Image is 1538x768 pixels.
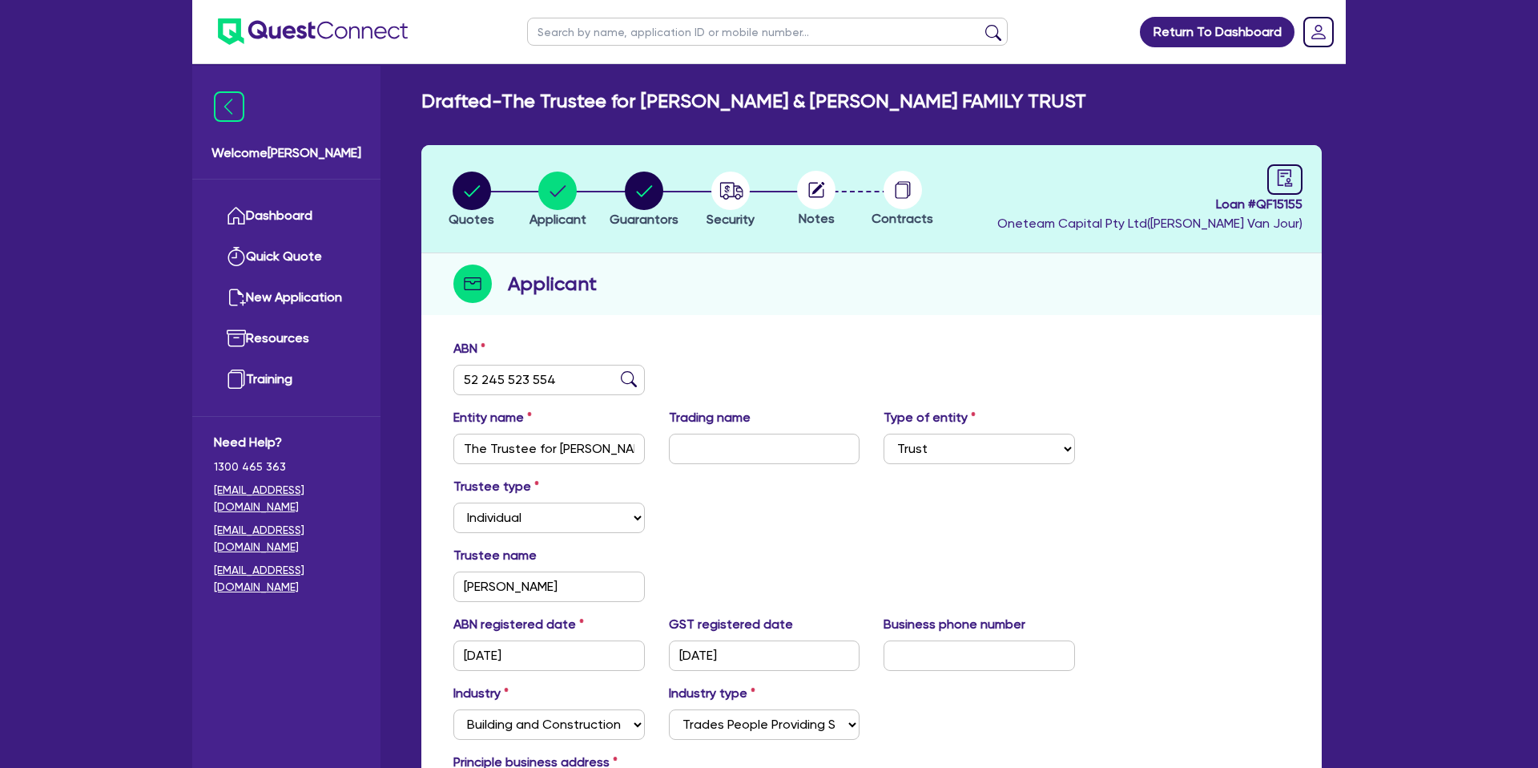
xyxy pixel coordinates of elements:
[453,546,537,565] label: Trustee name
[214,459,359,475] span: 1300 465 363
[214,318,359,359] a: Resources
[227,288,246,307] img: new-application
[669,684,755,703] label: Industry type
[621,371,637,387] img: abn-lookup icon
[669,641,860,671] input: DD / MM / YYYY
[707,212,755,227] span: Security
[227,329,246,348] img: resources
[610,212,678,227] span: Guarantors
[214,562,359,596] a: [EMAIL_ADDRESS][DOMAIN_NAME]
[529,212,586,227] span: Applicant
[884,615,1025,634] label: Business phone number
[997,195,1302,214] span: Loan # QF15155
[214,482,359,515] a: [EMAIL_ADDRESS][DOMAIN_NAME]
[453,265,492,303] img: step-icon
[527,18,1008,46] input: Search by name, application ID or mobile number...
[706,171,755,230] button: Security
[214,91,244,122] img: icon-menu-close
[453,641,645,671] input: DD / MM / YYYY
[453,684,509,703] label: Industry
[1276,169,1294,187] span: audit
[448,171,495,230] button: Quotes
[529,171,587,230] button: Applicant
[453,615,584,634] label: ABN registered date
[214,196,359,236] a: Dashboard
[218,18,408,45] img: quest-connect-logo-blue
[453,408,532,427] label: Entity name
[997,216,1302,231] span: Oneteam Capital Pty Ltd ( [PERSON_NAME] Van Jour )
[884,408,976,427] label: Type of entity
[227,247,246,266] img: quick-quote
[449,212,494,227] span: Quotes
[872,211,933,226] span: Contracts
[214,359,359,400] a: Training
[669,615,793,634] label: GST registered date
[669,408,751,427] label: Trading name
[214,277,359,318] a: New Application
[508,269,597,298] h2: Applicant
[211,143,361,163] span: Welcome [PERSON_NAME]
[214,522,359,556] a: [EMAIL_ADDRESS][DOMAIN_NAME]
[453,339,485,358] label: ABN
[227,370,246,389] img: training
[421,90,1086,113] h2: Drafted - The Trustee for [PERSON_NAME] & [PERSON_NAME] FAMILY TRUST
[453,477,539,496] label: Trustee type
[799,211,835,226] span: Notes
[1140,17,1294,47] a: Return To Dashboard
[214,236,359,277] a: Quick Quote
[1267,164,1302,195] a: audit
[1298,11,1339,53] a: Dropdown toggle
[214,433,359,452] span: Need Help?
[609,171,679,230] button: Guarantors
